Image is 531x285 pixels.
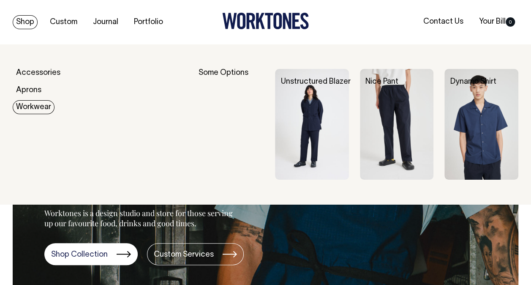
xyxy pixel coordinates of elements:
a: Your Bill0 [476,15,518,29]
a: Custom [46,15,81,29]
a: Shop Collection [44,243,138,265]
a: Shop [13,15,38,29]
img: Unstructured Blazer [275,69,349,180]
a: Unstructured Blazer [280,78,350,85]
img: Dynamo Shirt [444,69,518,180]
a: Journal [90,15,122,29]
span: 0 [506,17,515,27]
div: Some Options [199,69,264,180]
a: Portfolio [131,15,166,29]
a: Dynamo Shirt [450,78,496,85]
a: Custom Services [147,243,244,265]
a: Contact Us [420,15,467,29]
img: Nice Pant [360,69,434,180]
a: Nice Pant [365,78,398,85]
a: Accessories [13,66,64,80]
a: Workwear [13,100,54,114]
a: Aprons [13,83,45,97]
p: Worktones is a design studio and store for those serving up our favourite food, drinks and good t... [44,208,237,228]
